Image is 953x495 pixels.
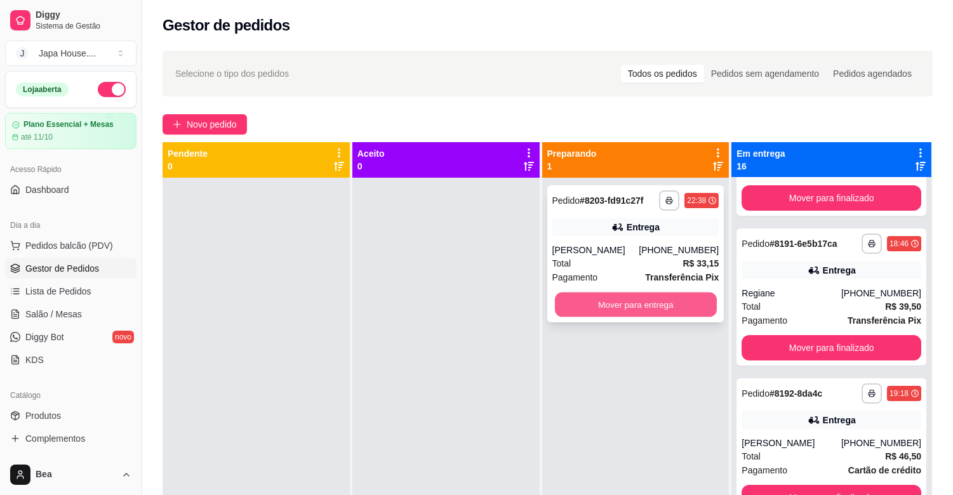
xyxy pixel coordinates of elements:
button: Mover para entrega [555,293,717,317]
div: [PHONE_NUMBER] [639,244,719,256]
strong: Transferência Pix [645,272,719,282]
strong: Cartão de crédito [848,465,921,475]
span: Pagamento [742,463,787,477]
div: 22:38 [687,195,706,206]
span: Bea [36,469,116,480]
span: Selecione o tipo dos pedidos [175,67,289,81]
div: Pedidos sem agendamento [704,65,826,82]
strong: # 8192-8da4c [770,388,822,399]
button: Novo pedido [163,114,247,135]
span: Pedidos balcão (PDV) [25,239,113,252]
span: Novo pedido [187,117,237,131]
p: Preparando [547,147,597,160]
button: Alterar Status [98,82,126,97]
p: 0 [357,160,385,173]
a: Gestor de Pedidos [5,258,137,279]
div: Japa House. ... [39,47,96,60]
span: Dashboard [25,183,69,196]
span: Total [742,449,761,463]
a: Lista de Pedidos [5,281,137,301]
span: J [16,47,29,60]
a: Dashboard [5,180,137,200]
a: Salão / Mesas [5,304,137,324]
span: Pedido [742,239,770,249]
div: 19:18 [890,388,909,399]
button: Bea [5,459,137,490]
p: Pendente [168,147,208,160]
div: Pedidos agendados [826,65,919,82]
div: Todos os pedidos [621,65,704,82]
span: Complementos [25,432,85,445]
article: Plano Essencial + Mesas [23,120,114,129]
div: Regiane [742,287,841,300]
a: DiggySistema de Gestão [5,5,137,36]
strong: # 8191-6e5b17ca [770,239,837,249]
p: 0 [168,160,208,173]
span: Gestor de Pedidos [25,262,99,275]
strong: Transferência Pix [848,315,921,326]
a: Plano Essencial + Mesasaté 11/10 [5,113,137,149]
span: Diggy [36,10,131,21]
button: Mover para finalizado [742,335,921,360]
span: Total [742,300,761,313]
span: plus [173,120,182,129]
span: Diggy Bot [25,331,64,343]
span: Produtos [25,409,61,422]
div: Loja aberta [16,82,69,96]
strong: R$ 46,50 [885,451,921,461]
span: Salão / Mesas [25,308,82,320]
a: KDS [5,350,137,370]
div: Catálogo [5,385,137,406]
button: Select a team [5,41,137,66]
span: Pagamento [552,270,598,284]
div: Acesso Rápido [5,159,137,180]
a: Diggy Botnovo [5,327,137,347]
div: 18:46 [890,239,909,249]
span: Pagamento [742,313,787,327]
strong: R$ 39,50 [885,301,921,312]
div: [PHONE_NUMBER] [841,437,921,449]
span: Sistema de Gestão [36,21,131,31]
button: Pedidos balcão (PDV) [5,235,137,256]
div: Dia a dia [5,215,137,235]
span: Pedido [552,195,580,206]
div: [PERSON_NAME] [742,437,841,449]
strong: R$ 33,15 [683,258,719,268]
p: 1 [547,160,597,173]
div: [PHONE_NUMBER] [841,287,921,300]
div: Entrega [627,221,660,234]
a: Complementos [5,428,137,449]
div: Entrega [823,264,856,277]
a: Produtos [5,406,137,426]
span: Total [552,256,571,270]
article: até 11/10 [21,132,53,142]
p: Aceito [357,147,385,160]
h2: Gestor de pedidos [163,15,290,36]
span: Lista de Pedidos [25,285,91,298]
button: Mover para finalizado [742,185,921,211]
div: [PERSON_NAME] [552,244,639,256]
span: Pedido [742,388,770,399]
span: KDS [25,353,44,366]
strong: # 8203-fd91c27f [580,195,643,206]
div: Entrega [823,414,856,426]
p: 16 [736,160,785,173]
p: Em entrega [736,147,785,160]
